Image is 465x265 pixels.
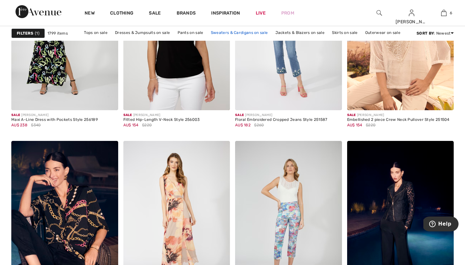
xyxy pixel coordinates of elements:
div: [PERSON_NAME] [11,113,98,118]
a: Outerwear on sale [362,28,404,37]
a: New [85,10,95,17]
a: Dresses & Jumpsuits on sale [112,28,173,37]
div: Fitted Hip-Length V-Neck Style 256003 [123,118,200,122]
div: [PERSON_NAME] [235,113,327,118]
span: Sale [347,113,356,117]
span: AU$ 182 [235,123,251,127]
span: $340 [31,122,41,128]
span: 1799 items [47,30,68,36]
a: Brands [177,10,196,17]
strong: Sort By [417,31,434,36]
span: Sale [123,113,132,117]
div: Embellished 2 piece Crew Neck Pullover Style 251504 [347,118,449,122]
span: $260 [254,122,264,128]
img: search the website [377,9,382,17]
div: [PERSON_NAME] [123,113,200,118]
div: Maxi A-Line Dress with Pockets Style 256189 [11,118,98,122]
a: Sign In [409,10,414,16]
a: Tops on sale [81,28,111,37]
span: Inspiration [211,10,240,17]
span: 1 [35,30,39,36]
img: My Bag [441,9,447,17]
a: Jackets & Blazers on sale [272,28,328,37]
a: Live [256,10,266,16]
a: Pants on sale [174,28,207,37]
a: Sweaters & Cardigans on sale [208,28,271,37]
div: Floral Embroidered Cropped Jeans Style 251587 [235,118,327,122]
img: My Info [409,9,414,17]
img: 1ère Avenue [15,5,61,18]
span: AU$ 238 [11,123,27,127]
a: Sale [149,10,161,17]
span: AU$ 154 [347,123,362,127]
span: $220 [366,122,376,128]
iframe: Opens a widget where you can find more information [423,217,459,233]
span: AU$ 154 [123,123,139,127]
span: $220 [142,122,152,128]
div: [PERSON_NAME] [347,113,449,118]
a: 6 [428,9,460,17]
a: Skirts on sale [329,28,361,37]
span: Sale [11,113,20,117]
div: : Newest [417,30,454,36]
a: Clothing [110,10,133,17]
span: 6 [450,10,452,16]
strong: Filters [17,30,33,36]
span: Sale [235,113,244,117]
a: Prom [281,10,294,16]
div: [PERSON_NAME] [396,18,427,25]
